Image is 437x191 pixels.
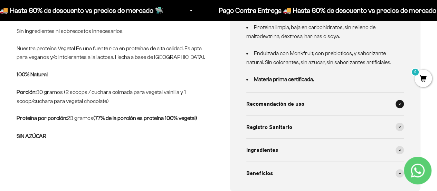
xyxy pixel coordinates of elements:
[113,104,142,116] span: Enviar
[411,68,419,76] mark: 0
[17,44,208,62] p: Nuestra proteína Vegetal Es una fuente rica en proteínas de alta calidad. Es apta para veganos y/...
[246,123,292,132] span: Registro Sanitario
[246,99,304,108] span: Recomendación de uso
[8,88,143,101] div: Un mejor precio
[246,146,278,155] span: Ingredientes
[17,71,48,77] strong: 100% Natural
[246,169,273,178] span: Beneficios
[17,70,208,105] p: 30 gramos (2 scoops / cuchara colmada para vegetal vainilla y 1 scoop/cuchara para vegetal chocol...
[8,11,143,27] p: ¿Qué te haría sentir más seguro de comprar este producto?
[93,115,197,121] strong: (77% de la porción es proteína 100% vegetal)
[246,162,404,185] summary: Beneficios
[246,93,404,115] summary: Recomendación de uso
[8,33,143,45] div: Más información sobre los ingredientes
[17,115,67,121] strong: Proteína por porción:
[17,133,46,139] strong: SIN AZÚCAR
[254,76,314,82] strong: Materia prima certificada.
[8,75,143,87] div: Un video del producto
[246,23,396,41] li: Proteina limpia, baja en carbohidratos, sin relleno de maltodextrina, dextrosa, harinas o soya.
[246,139,404,162] summary: Ingredientes
[246,49,396,67] li: Endulzada con Monkfruit, con prebioticos, y saborizante natural. Sin colorantes, sin azucar, sin ...
[8,61,143,73] div: Una promoción especial
[17,89,36,95] strong: Porción:
[8,47,143,59] div: Reseñas de otros clientes
[113,104,143,116] button: Enviar
[246,116,404,139] summary: Registro Sanitario
[17,27,208,36] p: Sin ingredientes ni sobrecostos innecesarios.
[17,114,208,140] p: 23 gramos
[415,75,432,83] a: 0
